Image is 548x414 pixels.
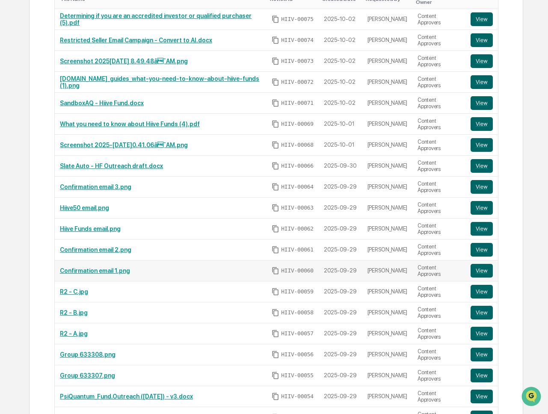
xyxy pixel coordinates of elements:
[281,288,314,295] span: HIIV-00059
[9,125,15,132] div: 🔎
[412,30,465,51] td: Content Approvers
[362,114,413,135] td: [PERSON_NAME]
[281,393,314,400] span: HIIV-00054
[272,309,279,316] span: Copy Id
[319,114,362,135] td: 2025-10-01
[272,78,279,86] span: Copy Id
[272,204,279,212] span: Copy Id
[281,100,314,106] span: HIIV-00071
[471,159,493,173] a: View
[471,12,493,26] button: View
[319,240,362,260] td: 2025-09-29
[272,99,279,107] span: Copy Id
[412,386,465,407] td: Content Approvers
[362,344,413,365] td: [PERSON_NAME]
[29,65,140,74] div: Start new chat
[145,68,156,78] button: Start new chat
[9,109,15,115] div: 🖐️
[362,219,413,240] td: [PERSON_NAME]
[319,323,362,344] td: 2025-09-29
[471,285,493,299] button: View
[471,138,493,152] a: View
[272,141,279,149] span: Copy Id
[362,156,413,177] td: [PERSON_NAME]
[272,183,279,191] span: Copy Id
[362,198,413,219] td: [PERSON_NAME]
[319,177,362,198] td: 2025-09-29
[319,281,362,302] td: 2025-09-29
[281,330,314,337] span: HIIV-00057
[60,309,88,316] a: R2 - B.jpg
[471,243,493,257] a: View
[412,302,465,323] td: Content Approvers
[272,288,279,296] span: Copy Id
[60,351,116,358] a: Group 633308.png
[471,54,493,68] button: View
[521,386,544,409] iframe: Open customer support
[272,351,279,358] span: Copy Id
[362,302,413,323] td: [PERSON_NAME]
[281,79,314,86] span: HIIV-00072
[60,225,121,232] a: Hiive Funds email.png
[471,96,493,110] button: View
[281,16,314,23] span: HIIV-00075
[272,330,279,337] span: Copy Id
[412,365,465,386] td: Content Approvers
[319,72,362,93] td: 2025-10-02
[60,12,252,26] a: Determining if you are an accredited investor or qualified purchaser (5).pdf
[60,145,104,151] a: Powered byPylon
[471,264,493,278] button: View
[60,163,163,169] a: Slate Auto - HF Outreach draft.docx
[281,309,314,316] span: HIIV-00058
[471,201,493,215] button: View
[412,177,465,198] td: Content Approvers
[319,365,362,386] td: 2025-09-29
[281,372,314,379] span: HIIV-00055
[412,9,465,30] td: Content Approvers
[412,114,465,135] td: Content Approvers
[362,135,413,156] td: [PERSON_NAME]
[60,393,193,400] a: PsiQuantum_Fund.Outreach ([DATE]) - v3.docx
[471,369,493,382] a: View
[319,302,362,323] td: 2025-09-29
[9,18,156,32] p: How can we help?
[60,100,144,106] a: SandboxAQ - Hiive Fund.docx
[319,260,362,281] td: 2025-09-29
[362,72,413,93] td: [PERSON_NAME]
[319,30,362,51] td: 2025-10-02
[412,72,465,93] td: Content Approvers
[471,327,493,340] button: View
[272,372,279,379] span: Copy Id
[60,142,188,148] a: Screenshot 2025-[DATE]0.41.06â¯AM.png
[412,240,465,260] td: Content Approvers
[319,51,362,72] td: 2025-10-02
[281,246,314,253] span: HIIV-00061
[60,372,115,379] a: Group 633307.png
[319,219,362,240] td: 2025-09-29
[60,267,130,274] a: Confirmation email 1.png
[471,75,493,89] button: View
[412,135,465,156] td: Content Approvers
[412,93,465,114] td: Content Approvers
[272,162,279,170] span: Copy Id
[471,33,493,47] button: View
[362,93,413,114] td: [PERSON_NAME]
[281,183,314,190] span: HIIV-00064
[29,74,108,81] div: We're available if you need us!
[471,180,493,194] button: View
[272,246,279,254] span: Copy Id
[319,198,362,219] td: 2025-09-29
[60,75,259,89] a: [DOMAIN_NAME]_guides_what-you-need-to-know-about-hiive-funds (1).png
[272,57,279,65] span: Copy Id
[471,390,493,403] button: View
[471,117,493,131] button: View
[281,37,314,44] span: HIIV-00074
[281,142,314,148] span: HIIV-00068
